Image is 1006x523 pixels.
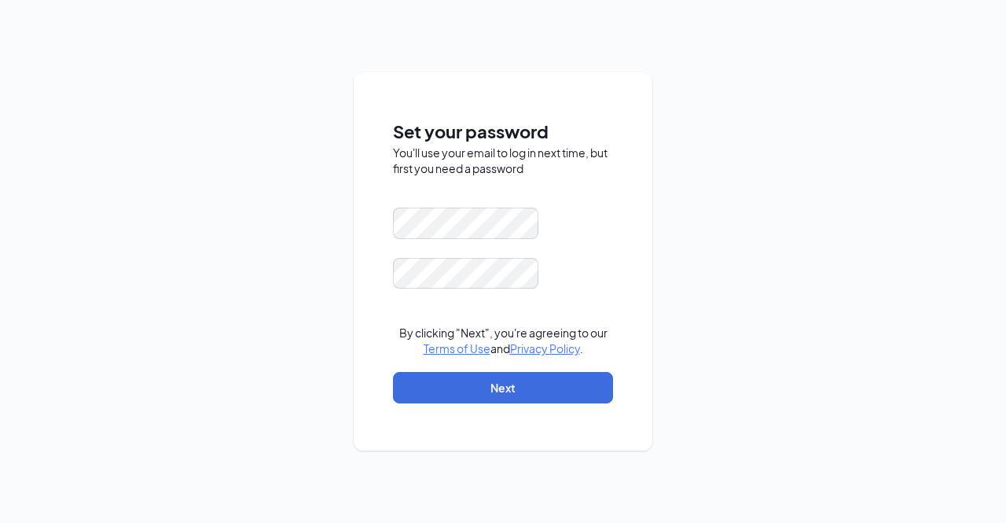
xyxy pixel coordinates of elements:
span: Set your password [393,118,613,145]
a: Terms of Use [424,341,490,355]
button: Next [393,372,613,403]
a: Privacy Policy [510,341,580,355]
div: You'll use your email to log in next time, but first you need a password [393,145,613,176]
div: By clicking "Next", you're agreeing to our and . [393,325,613,356]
